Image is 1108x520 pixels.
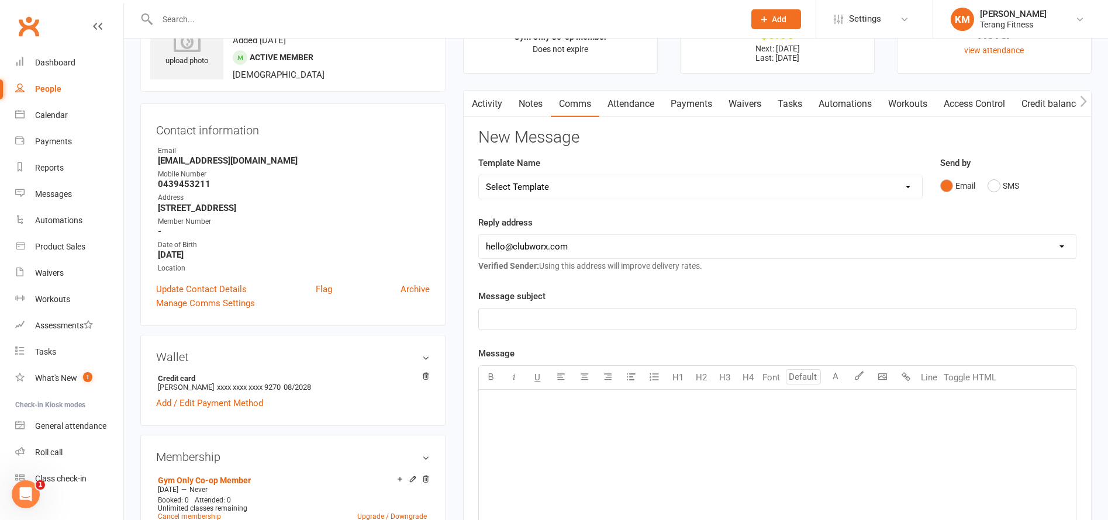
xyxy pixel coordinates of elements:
div: Product Sales [35,242,85,251]
span: Active member [250,53,313,62]
a: Clubworx [14,12,43,41]
span: Using this address will improve delivery rates. [478,261,702,271]
label: Reply address [478,216,533,230]
div: Mobile Number [158,169,430,180]
a: Payments [662,91,720,117]
label: Message [478,346,515,360]
div: What's New [35,373,77,383]
a: Waivers [15,260,123,286]
span: U [534,372,540,383]
strong: Verified Sender: [478,261,539,271]
div: Class check-in [35,474,87,483]
h3: Wallet [156,351,430,363]
label: Message subject [478,289,546,303]
div: upload photo [150,29,223,67]
a: Automations [15,207,123,234]
div: Email [158,145,430,157]
label: Template Name [478,156,540,170]
div: Terang Fitness [980,19,1047,30]
a: Waivers [720,91,769,117]
a: Attendance [599,91,662,117]
button: A [824,366,847,389]
span: 1 [83,372,92,382]
a: Tasks [769,91,810,117]
a: General attendance kiosk mode [15,413,123,439]
button: Line [917,366,941,389]
span: 1 [36,480,45,490]
button: U [526,366,549,389]
div: Member Number [158,216,430,227]
strong: Credit card [158,374,424,383]
div: Dashboard [35,58,75,67]
input: Search... [154,11,736,27]
a: Workouts [15,286,123,313]
a: Class kiosk mode [15,466,123,492]
a: Payments [15,129,123,155]
a: Automations [810,91,880,117]
div: [PERSON_NAME] [980,9,1047,19]
a: Add / Edit Payment Method [156,396,263,410]
h3: Contact information [156,119,430,137]
button: H1 [666,366,689,389]
h3: Membership [156,450,430,463]
div: Tasks [35,347,56,356]
a: Comms [551,91,599,117]
div: Never [908,29,1081,41]
a: Roll call [15,439,123,466]
p: Next: [DATE] Last: [DATE] [691,44,864,63]
a: What's New1 [15,365,123,391]
button: H2 [689,366,713,389]
strong: [EMAIL_ADDRESS][DOMAIN_NAME] [158,155,430,166]
div: Automations [35,216,82,225]
time: Added [DATE] [233,35,286,46]
strong: [STREET_ADDRESS] [158,203,430,213]
span: [DEMOGRAPHIC_DATA] [233,70,325,80]
div: Workouts [35,294,70,304]
span: Never [189,486,208,494]
div: $0.00 [691,29,864,41]
a: Update Contact Details [156,282,247,296]
a: Gym Only Co-op Member [158,476,251,485]
a: Activity [464,91,510,117]
a: Messages [15,181,123,207]
strong: [DATE] [158,249,430,260]
a: Tasks [15,339,123,365]
h3: New Message [478,129,1076,147]
div: KM [951,8,974,31]
strong: - [158,226,430,237]
strong: 0439453211 [158,179,430,189]
span: Add [772,15,786,24]
a: Reports [15,155,123,181]
button: SMS [988,175,1019,197]
a: Archive [401,282,430,296]
div: Assessments [35,321,93,330]
a: People [15,76,123,102]
div: Reports [35,163,64,172]
div: People [35,84,61,93]
button: Add [751,9,801,29]
a: Credit balance [1013,91,1089,117]
a: Access Control [936,91,1013,117]
span: [DATE] [158,486,178,494]
li: [PERSON_NAME] [156,372,430,393]
a: Notes [510,91,551,117]
div: General attendance [35,421,106,431]
div: Roll call [35,448,63,457]
span: Does not expire [533,44,588,54]
a: Manage Comms Settings [156,296,255,310]
div: Messages [35,189,72,199]
button: Toggle HTML [941,366,999,389]
a: Assessments [15,313,123,339]
span: Booked: 0 [158,496,189,504]
a: Product Sales [15,234,123,260]
span: xxxx xxxx xxxx 9270 [217,383,281,391]
div: Date of Birth [158,240,430,251]
div: — [155,485,430,494]
iframe: Intercom live chat [12,480,40,508]
button: H4 [736,366,760,389]
a: Calendar [15,102,123,129]
button: H3 [713,366,736,389]
div: Location [158,263,430,274]
span: 08/2028 [284,383,311,391]
span: Unlimited classes remaining [158,504,247,512]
